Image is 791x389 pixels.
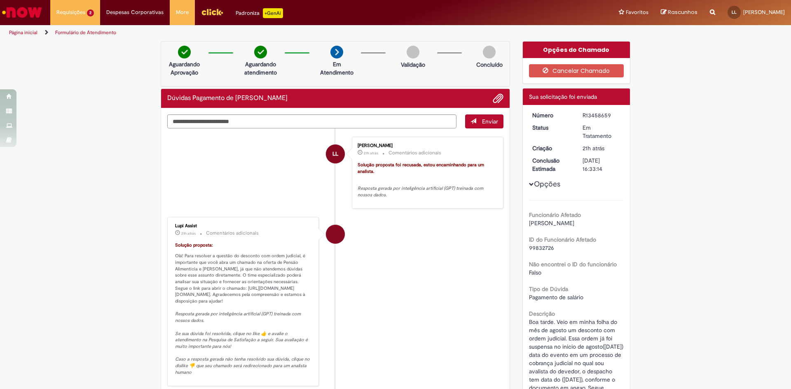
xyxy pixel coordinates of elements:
p: Aguardando atendimento [241,60,281,77]
textarea: Digite sua mensagem aqui... [167,114,456,128]
span: Enviar [482,118,498,125]
span: LL [332,144,338,164]
img: img-circle-grey.png [407,46,419,58]
div: Em Tratamento [583,123,621,140]
a: Formulário de Atendimento [55,29,116,36]
p: Concluído [476,61,503,69]
img: ServiceNow [1,4,43,21]
div: Lupi Assist [175,224,312,228]
em: Resposta gerada por inteligência artificial (GPT) treinada com nossos dados. [358,185,484,198]
span: 99832726 [529,244,554,252]
time: 28/08/2025 15:25:16 [583,144,604,152]
font: Solução proposta: [175,242,213,248]
div: [PERSON_NAME] [358,143,495,148]
img: check-circle-green.png [254,46,267,58]
small: Comentários adicionais [388,149,441,156]
p: Validação [401,61,425,69]
em: Resposta gerada por inteligência artificial (GPT) treinada com nossos dados. Se sua dúvida foi re... [175,311,311,375]
div: Opções do Chamado [523,42,630,58]
span: More [176,8,189,16]
span: Despesas Corporativas [106,8,164,16]
dt: Conclusão Estimada [526,156,577,173]
ul: Trilhas de página [6,25,521,40]
span: Falso [529,269,541,276]
p: Olá! Para resolver a questão do desconto com ordem judicial, é importante que você abra um chamad... [175,242,312,375]
div: Lupi Assist [326,225,345,244]
span: 21h atrás [181,231,196,236]
img: arrow-next.png [330,46,343,58]
font: Solução proposta foi recusada, estou encaminhando para um analista. [358,162,485,175]
span: Pagamento de salário [529,293,583,301]
span: Requisições [56,8,85,16]
img: click_logo_yellow_360x200.png [201,6,223,18]
div: Padroniza [236,8,283,18]
span: [PERSON_NAME] [743,9,785,16]
b: Funcionário Afetado [529,211,581,219]
small: Comentários adicionais [206,230,259,237]
time: 28/08/2025 15:25:23 [181,231,196,236]
span: Favoritos [626,8,648,16]
span: [PERSON_NAME] [529,219,574,227]
b: Tipo de Dúvida [529,285,568,293]
img: check-circle-green.png [178,46,191,58]
dt: Criação [526,144,577,152]
p: +GenAi [263,8,283,18]
a: Página inicial [9,29,37,36]
div: R13458659 [583,111,621,119]
span: 21h atrás [583,144,604,152]
button: Cancelar Chamado [529,64,624,77]
div: 28/08/2025 15:25:16 [583,144,621,152]
h2: Dúvidas Pagamento de Salário Histórico de tíquete [167,95,288,102]
b: Não encontrei o ID do funcionário [529,261,617,268]
span: 21h atrás [364,151,378,156]
span: Sua solicitação foi enviada [529,93,597,100]
span: LL [732,9,737,15]
b: ID do Funcionário Afetado [529,236,596,243]
span: 2 [87,9,94,16]
b: Descrição [529,310,555,317]
div: [DATE] 16:33:14 [583,156,621,173]
p: Em Atendimento [317,60,357,77]
div: Leonardo Felipe Lopes [326,144,345,163]
dt: Status [526,123,577,132]
time: 28/08/2025 15:33:18 [364,151,378,156]
dt: Número [526,111,577,119]
button: Enviar [465,114,503,128]
button: Adicionar anexos [493,93,503,104]
a: Rascunhos [661,9,697,16]
img: img-circle-grey.png [483,46,496,58]
p: Aguardando Aprovação [164,60,204,77]
span: Rascunhos [668,8,697,16]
